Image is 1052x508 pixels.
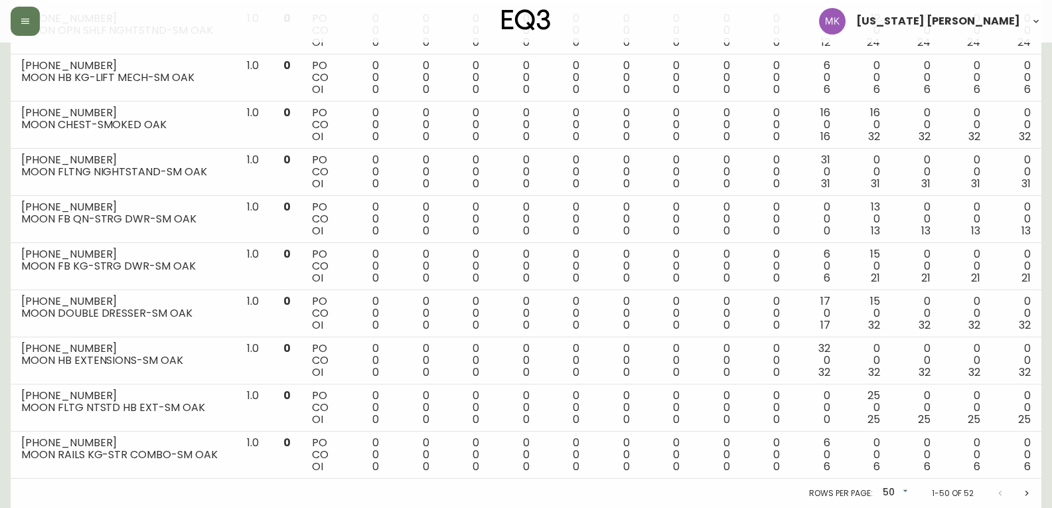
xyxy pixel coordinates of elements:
[283,294,291,309] span: 0
[551,60,580,96] div: 0 0
[701,13,730,48] div: 0 0
[451,437,480,473] div: 0 0
[500,13,530,48] div: 0 0
[971,270,980,286] span: 21
[451,343,480,379] div: 0 0
[21,213,226,225] div: MOON FB QN-STRG DWR-SM OAK
[523,176,530,191] span: 0
[573,129,579,144] span: 0
[423,412,429,427] span: 0
[852,107,881,143] div: 16 0
[801,248,830,284] div: 6 0
[952,201,981,237] div: 0 0
[801,60,830,96] div: 6 0
[312,270,323,286] span: OI
[523,270,530,286] span: 0
[350,343,380,379] div: 0 0
[551,201,580,237] div: 0 0
[236,337,272,384] td: 1.0
[1014,480,1040,507] button: Next page
[852,390,881,426] div: 25 0
[824,412,830,427] span: 0
[623,270,630,286] span: 0
[21,402,226,414] div: MOON FLTG NTSTD HB EXT-SM OAK
[623,317,630,333] span: 0
[350,107,380,143] div: 0 0
[312,365,323,380] span: OI
[500,154,530,190] div: 0 0
[312,82,323,97] span: OI
[751,154,781,190] div: 0 0
[852,60,881,96] div: 0 0
[601,201,630,237] div: 0 0
[312,154,329,190] div: PO CO
[723,365,730,380] span: 0
[1002,201,1031,237] div: 0 0
[868,129,880,144] span: 32
[423,270,429,286] span: 0
[901,107,931,143] div: 0 0
[502,9,551,31] img: logo
[523,317,530,333] span: 0
[651,60,680,96] div: 0 0
[312,13,329,48] div: PO CO
[871,223,880,238] span: 13
[623,365,630,380] span: 0
[451,296,480,331] div: 0 0
[673,270,680,286] span: 0
[868,365,880,380] span: 32
[473,176,479,191] span: 0
[21,296,226,307] div: [PHONE_NUMBER]
[573,317,579,333] span: 0
[968,317,980,333] span: 32
[21,119,226,131] div: MOON CHEST-SMOKED OAK
[21,390,226,402] div: [PHONE_NUMBER]
[877,482,911,504] div: 50
[312,176,323,191] span: OI
[651,107,680,143] div: 0 0
[968,365,980,380] span: 32
[623,82,630,97] span: 0
[701,60,730,96] div: 0 0
[801,107,830,143] div: 16 0
[21,201,226,213] div: [PHONE_NUMBER]
[312,437,329,473] div: PO CO
[723,223,730,238] span: 0
[21,248,226,260] div: [PHONE_NUMBER]
[500,248,530,284] div: 0 0
[1002,154,1031,190] div: 0 0
[1021,270,1031,286] span: 21
[551,390,580,426] div: 0 0
[701,154,730,190] div: 0 0
[971,176,980,191] span: 31
[1002,390,1031,426] div: 0 0
[919,365,931,380] span: 32
[651,201,680,237] div: 0 0
[751,390,781,426] div: 0 0
[701,390,730,426] div: 0 0
[921,223,931,238] span: 13
[312,60,329,96] div: PO CO
[651,390,680,426] div: 0 0
[773,270,780,286] span: 0
[852,296,881,331] div: 15 0
[952,343,981,379] div: 0 0
[312,129,323,144] span: OI
[723,270,730,286] span: 0
[601,390,630,426] div: 0 0
[283,435,291,450] span: 0
[423,176,429,191] span: 0
[236,149,272,196] td: 1.0
[801,390,830,426] div: 0 0
[623,412,630,427] span: 0
[824,270,830,286] span: 6
[701,296,730,331] div: 0 0
[819,8,846,35] img: ea5e0531d3ed94391639a5d1768dbd68
[423,129,429,144] span: 0
[523,82,530,97] span: 0
[751,60,781,96] div: 0 0
[820,129,830,144] span: 16
[901,248,931,284] div: 0 0
[852,154,881,190] div: 0 0
[1019,365,1031,380] span: 32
